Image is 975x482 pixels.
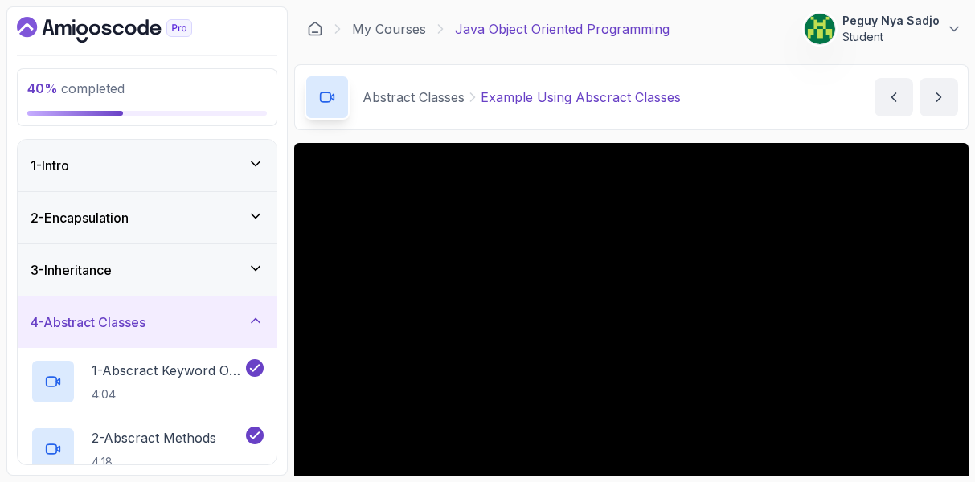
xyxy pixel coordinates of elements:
[92,454,216,470] p: 4:18
[17,17,229,43] a: Dashboard
[804,13,962,45] button: user profile imagePeguy Nya SadjoStudent
[842,13,940,29] p: Peguy Nya Sadjo
[18,244,277,296] button: 3-Inheritance
[31,208,129,227] h3: 2 - Encapsulation
[92,428,216,447] p: 2 - Abscract Methods
[875,78,913,116] button: previous content
[842,29,940,45] p: Student
[363,88,465,107] p: Abstract Classes
[805,14,835,44] img: user profile image
[31,260,112,280] h3: 3 - Inheritance
[18,296,277,348] button: 4-Abstract Classes
[27,80,58,96] span: 40 %
[481,88,681,107] p: Example Using Abscract Classes
[31,312,145,332] h3: 4 - Abstract Classes
[27,80,125,96] span: completed
[31,156,69,175] h3: 1 - Intro
[18,140,277,191] button: 1-Intro
[92,361,243,380] p: 1 - Abscract Keyword On Classes
[352,19,426,39] a: My Courses
[31,427,264,472] button: 2-Abscract Methods4:18
[92,386,243,402] p: 4:04
[18,192,277,243] button: 2-Encapsulation
[920,78,958,116] button: next content
[31,359,264,404] button: 1-Abscract Keyword On Classes4:04
[307,21,323,37] a: Dashboard
[455,19,670,39] p: Java Object Oriented Programming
